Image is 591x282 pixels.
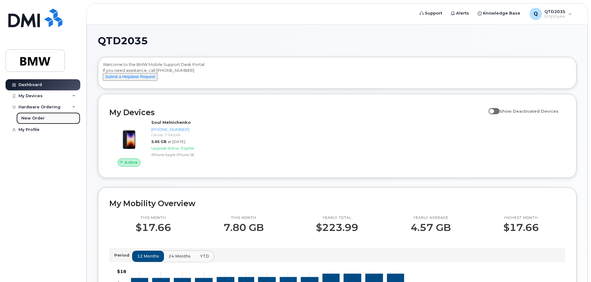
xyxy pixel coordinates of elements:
a: ActiveSoul Melnichenko[PHONE_NUMBER]Carrier: T-Mobile5.95 GBat [DATE]Upgrade Status:EligibleiPhon... [109,119,218,167]
span: YTD [200,253,209,259]
h2: My Mobility Overview [109,199,565,208]
p: Yearly total [316,215,358,220]
p: $223.99 [316,222,358,233]
div: Carrier: T-Mobile [151,132,215,137]
h2: My Devices [109,108,485,117]
span: 24 months [169,253,191,259]
iframe: Messenger Launcher [564,255,586,277]
div: Welcome to the BMW Mobile Support Desk Portal If you need assistance, call [PHONE_NUMBER]. [103,62,572,86]
p: 7.80 GB [224,222,264,233]
p: $17.66 [136,222,171,233]
p: Period [114,252,132,258]
tspan: $18 [117,269,126,274]
div: [PHONE_NUMBER] [151,127,215,132]
span: Eligible [181,146,194,150]
div: iPhone Apple iPhone SE [151,152,215,157]
input: Show Deactivated Devices [488,105,493,110]
img: image20231002-3703462-10zne2t.jpeg [114,123,144,152]
span: Upgrade Status: [151,146,180,150]
span: Show Deactivated Devices [500,109,559,114]
p: $17.66 [503,222,539,233]
p: This month [224,215,264,220]
span: Active [124,159,138,165]
a: Submit a Helpdesk Request [103,74,157,79]
strong: Soul Melnichenko [151,120,191,125]
p: 4.57 GB [411,222,451,233]
p: This month [136,215,171,220]
p: Highest month [503,215,539,220]
span: at [DATE] [168,139,185,144]
p: Yearly average [411,215,451,220]
span: 5.95 GB [151,139,166,144]
button: Submit a Helpdesk Request [103,73,157,81]
span: QTD2035 [98,36,148,46]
